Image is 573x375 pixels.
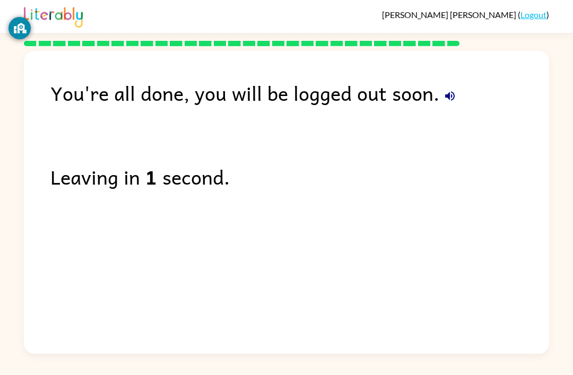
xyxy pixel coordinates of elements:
[145,161,157,192] b: 1
[24,4,83,28] img: Literably
[50,77,549,108] div: You're all done, you will be logged out soon.
[8,17,31,39] button: GoGuardian Privacy Information
[520,10,546,20] a: Logout
[382,10,518,20] span: [PERSON_NAME] [PERSON_NAME]
[50,161,549,192] div: Leaving in second.
[382,10,549,20] div: ( )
